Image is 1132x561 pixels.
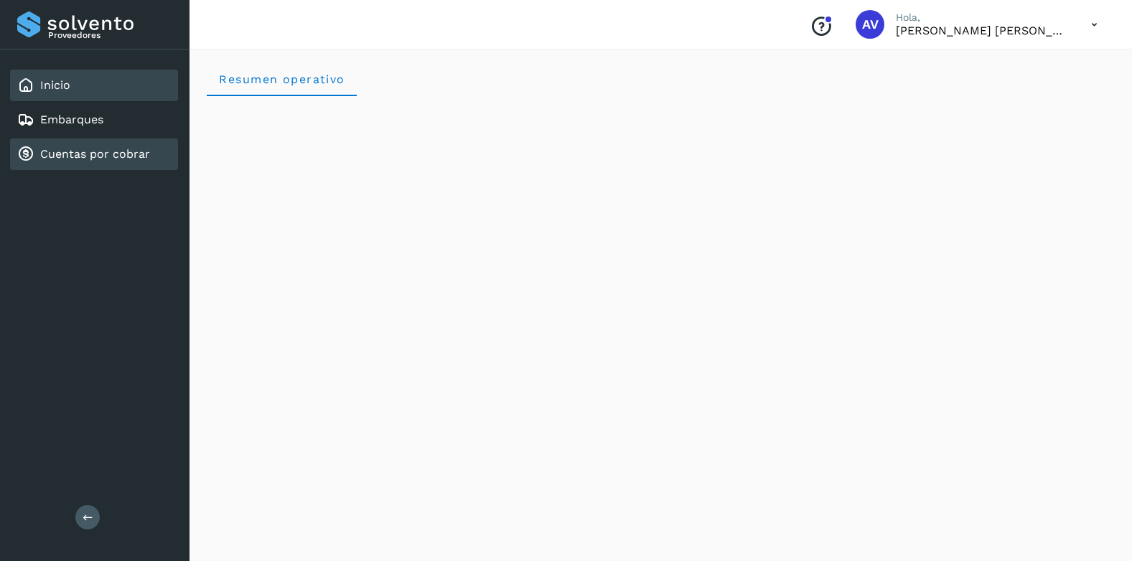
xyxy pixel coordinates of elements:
p: Hola, [896,11,1068,24]
div: Cuentas por cobrar [10,138,178,170]
a: Cuentas por cobrar [40,147,150,161]
p: Alicia Villarreal Rosas [896,24,1068,37]
a: Inicio [40,78,70,92]
span: Resumen operativo [218,72,345,86]
div: Inicio [10,70,178,101]
p: Proveedores [48,30,172,40]
a: Embarques [40,113,103,126]
div: Embarques [10,104,178,136]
